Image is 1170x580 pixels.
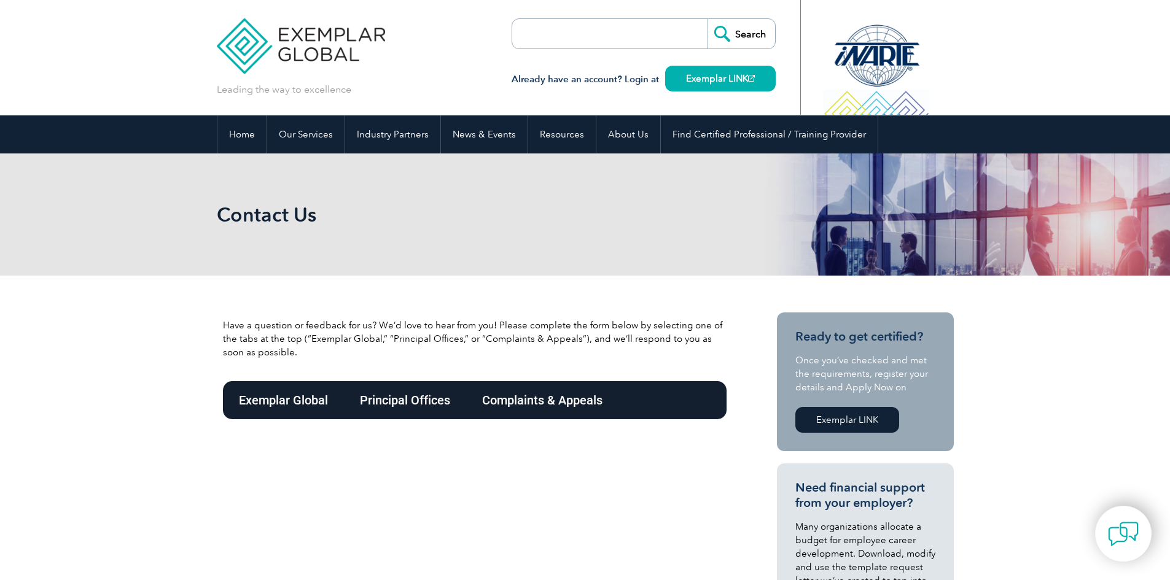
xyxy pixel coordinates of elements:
input: Search [708,19,775,48]
a: Exemplar LINK [665,66,776,91]
h3: Ready to get certified? [795,329,935,344]
a: About Us [596,115,660,153]
p: Leading the way to excellence [217,83,351,96]
a: Our Services [267,115,345,153]
a: Exemplar LINK [795,407,899,433]
h1: Contact Us [217,203,688,226]
p: Once you’ve checked and met the requirements, register your details and Apply Now on [795,354,935,394]
a: Home [217,115,267,153]
h3: Already have an account? Login at [512,72,776,87]
div: Exemplar Global [223,381,344,419]
h3: Need financial support from your employer? [795,480,935,511]
a: Resources [528,115,596,153]
img: contact-chat.png [1108,519,1139,549]
p: Have a question or feedback for us? We’d love to hear from you! Please complete the form below by... [223,319,727,359]
a: Find Certified Professional / Training Provider [661,115,878,153]
img: open_square.png [748,75,755,82]
a: News & Events [441,115,528,153]
div: Complaints & Appeals [466,381,618,419]
div: Principal Offices [344,381,466,419]
a: Industry Partners [345,115,440,153]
